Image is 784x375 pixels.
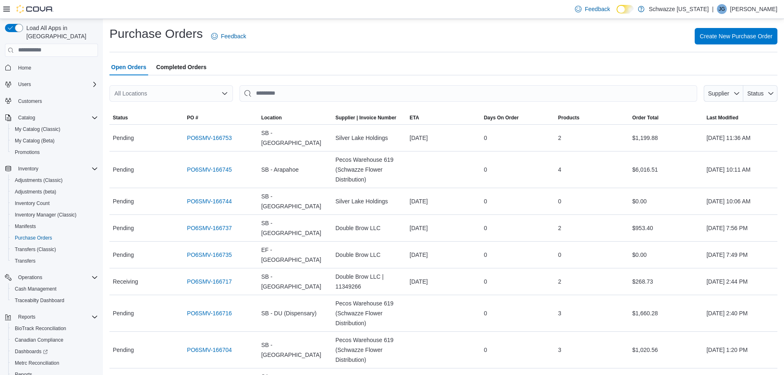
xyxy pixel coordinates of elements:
[332,268,406,295] div: Double Brow LLC | 11349266
[712,4,714,14] p: |
[15,258,35,264] span: Transfers
[335,114,396,121] span: Supplier | Invoice Number
[156,59,207,75] span: Completed Orders
[15,246,56,253] span: Transfers (Classic)
[12,324,98,333] span: BioTrack Reconciliation
[18,165,38,172] span: Inventory
[2,95,101,107] button: Customers
[409,114,419,121] span: ETA
[187,133,232,143] a: PO6SMV-166753
[12,335,98,345] span: Canadian Compliance
[16,5,54,13] img: Cova
[649,4,709,14] p: Schwazze [US_STATE]
[8,209,101,221] button: Inventory Manager (Classic)
[484,277,487,286] span: 0
[484,250,487,260] span: 0
[332,151,406,188] div: Pecos Warehouse 619 (Schwazze Flower Distribution)
[12,256,98,266] span: Transfers
[113,165,134,175] span: Pending
[484,308,487,318] span: 0
[12,347,98,356] span: Dashboards
[8,123,101,135] button: My Catalog (Classic)
[15,273,46,282] button: Operations
[187,114,198,121] span: PO #
[12,335,67,345] a: Canadian Compliance
[558,196,561,206] span: 0
[585,5,610,13] span: Feedback
[703,273,777,290] div: [DATE] 2:44 PM
[629,193,703,210] div: $0.00
[187,165,232,175] a: PO6SMV-166745
[484,114,519,121] span: Days On Order
[221,90,228,97] button: Open list of options
[12,284,98,294] span: Cash Management
[12,210,80,220] a: Inventory Manager (Classic)
[12,147,43,157] a: Promotions
[113,345,134,355] span: Pending
[12,358,98,368] span: Metrc Reconciliation
[12,256,39,266] a: Transfers
[8,357,101,369] button: Metrc Reconciliation
[332,130,406,146] div: Silver Lake Holdings
[484,223,487,233] span: 0
[2,79,101,90] button: Users
[406,247,480,263] div: [DATE]
[406,130,480,146] div: [DATE]
[15,137,55,144] span: My Catalog (Beta)
[18,65,31,71] span: Home
[12,136,58,146] a: My Catalog (Beta)
[558,114,579,121] span: Products
[8,283,101,295] button: Cash Management
[8,175,101,186] button: Adjustments (Classic)
[15,312,98,322] span: Reports
[18,114,35,121] span: Catalog
[261,191,329,211] span: SB - [GEOGRAPHIC_DATA]
[12,124,98,134] span: My Catalog (Classic)
[15,63,98,73] span: Home
[8,232,101,244] button: Purchase Orders
[558,308,561,318] span: 3
[15,312,39,322] button: Reports
[261,245,329,265] span: EF - [GEOGRAPHIC_DATA]
[8,255,101,267] button: Transfers
[15,96,45,106] a: Customers
[15,177,63,184] span: Adjustments (Classic)
[730,4,777,14] p: [PERSON_NAME]
[15,164,98,174] span: Inventory
[8,147,101,158] button: Promotions
[629,305,703,321] div: $1,660.28
[8,346,101,357] a: Dashboards
[8,244,101,255] button: Transfers (Classic)
[629,342,703,358] div: $1,020.56
[261,218,329,238] span: SB - [GEOGRAPHIC_DATA]
[8,295,101,306] button: Traceabilty Dashboard
[187,308,232,318] a: PO6SMV-166716
[747,90,764,97] span: Status
[15,273,98,282] span: Operations
[406,193,480,210] div: [DATE]
[703,247,777,263] div: [DATE] 7:49 PM
[12,221,39,231] a: Manifests
[15,325,66,332] span: BioTrack Reconciliation
[558,223,561,233] span: 2
[111,59,147,75] span: Open Orders
[632,114,658,121] span: Order Total
[261,114,282,121] div: Location
[704,85,743,102] button: Supplier
[8,323,101,334] button: BioTrack Reconciliation
[629,130,703,146] div: $1,199.88
[18,98,42,105] span: Customers
[558,277,561,286] span: 2
[484,196,487,206] span: 0
[558,133,561,143] span: 2
[113,114,128,121] span: Status
[332,220,406,236] div: Double Brow LLC
[703,193,777,210] div: [DATE] 10:06 AM
[221,32,246,40] span: Feedback
[12,233,98,243] span: Purchase Orders
[15,149,40,156] span: Promotions
[629,220,703,236] div: $953.40
[332,295,406,331] div: Pecos Warehouse 619 (Schwazze Flower Distribution)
